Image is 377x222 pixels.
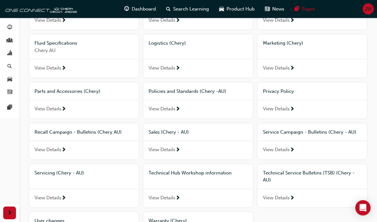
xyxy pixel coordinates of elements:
span: View Details [35,195,61,202]
span: next-icon [175,148,180,153]
span: Service Campaign - Bulletins (Chery - AU) [263,129,356,135]
a: Fluid SpecificationsChery AUView Details [29,35,138,78]
a: Parts and Accessories (Chery)View Details [29,83,138,119]
a: Privacy PolicyView Details [258,83,367,119]
span: News [272,5,284,13]
a: car-iconProduct Hub [214,3,260,16]
span: pages-icon [7,105,12,111]
span: next-icon [175,66,180,72]
span: guage-icon [7,25,12,31]
span: next-icon [61,66,66,72]
span: next-icon [61,196,66,202]
span: Policies and Standards (Chery -AU) [149,89,226,94]
span: View Details [263,65,290,72]
div: Open Intercom Messenger [355,200,371,216]
span: next-icon [175,107,180,113]
a: pages-iconPages [289,3,320,16]
a: Technical Service Bulletins (TSB) (Chery - AU)View Details [258,165,367,208]
span: Search Learning [173,5,209,13]
span: Pages [302,5,315,13]
span: Technical Service Bulletins (TSB) (Chery - AU) [263,170,355,183]
span: Product Hub [227,5,255,13]
span: next-icon [290,66,295,72]
span: next-icon [290,107,295,113]
a: news-iconNews [260,3,289,16]
span: people-icon [7,38,12,44]
span: View Details [35,106,61,113]
a: Service Campaign - Bulletins (Chery - AU)View Details [258,124,367,159]
span: View Details [263,146,290,154]
span: search-icon [7,64,12,70]
span: View Details [263,195,290,202]
span: JW [365,5,372,13]
a: Logistics (Chery)View Details [143,35,252,78]
span: Chery AU [35,47,133,55]
span: news-icon [265,5,270,13]
span: pages-icon [295,5,299,13]
span: next-icon [61,107,66,113]
img: oneconnect [3,3,77,15]
span: View Details [149,195,175,202]
span: next-icon [175,196,180,202]
span: next-icon [290,18,295,24]
span: next-icon [290,196,295,202]
span: car-icon [219,5,224,13]
span: Dashboard [132,5,156,13]
span: Parts and Accessories (Chery) [35,89,100,94]
span: Servicing (Chery - AU) [35,170,84,176]
span: next-icon [290,148,295,153]
span: car-icon [7,77,12,82]
span: chart-icon [7,51,12,56]
span: Sales (Chery - AU) [149,129,189,135]
span: next-icon [175,18,180,24]
span: next-icon [7,209,12,217]
span: View Details [149,146,175,154]
a: Recall Campaign - Bulletins (Chery AU)View Details [29,124,138,159]
span: Logistics (Chery) [149,41,186,46]
span: Marketing (Chery) [263,41,303,46]
span: View Details [35,65,61,72]
span: search-icon [166,5,171,13]
a: guage-iconDashboard [119,3,161,16]
a: Sales (Chery - AU)View Details [143,124,252,159]
a: Technical Hub Workshop informationView Details [143,165,252,208]
span: news-icon [7,90,12,95]
a: Marketing (Chery)View Details [258,35,367,78]
button: JW [363,4,374,15]
span: guage-icon [124,5,129,13]
span: Fluid Specifications [35,41,77,46]
span: Recall Campaign - Bulletins (Chery AU) [35,129,122,135]
span: View Details [263,17,290,24]
span: View Details [149,106,175,113]
span: View Details [35,17,61,24]
span: View Details [149,65,175,72]
span: View Details [149,17,175,24]
a: Servicing (Chery - AU)View Details [29,165,138,208]
span: next-icon [61,18,66,24]
a: search-iconSearch Learning [161,3,214,16]
span: Privacy Policy [263,89,294,94]
a: Policies and Standards (Chery -AU)View Details [143,83,252,119]
span: View Details [263,106,290,113]
span: View Details [35,146,61,154]
span: next-icon [61,148,66,153]
span: Technical Hub Workshop information [149,170,232,176]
